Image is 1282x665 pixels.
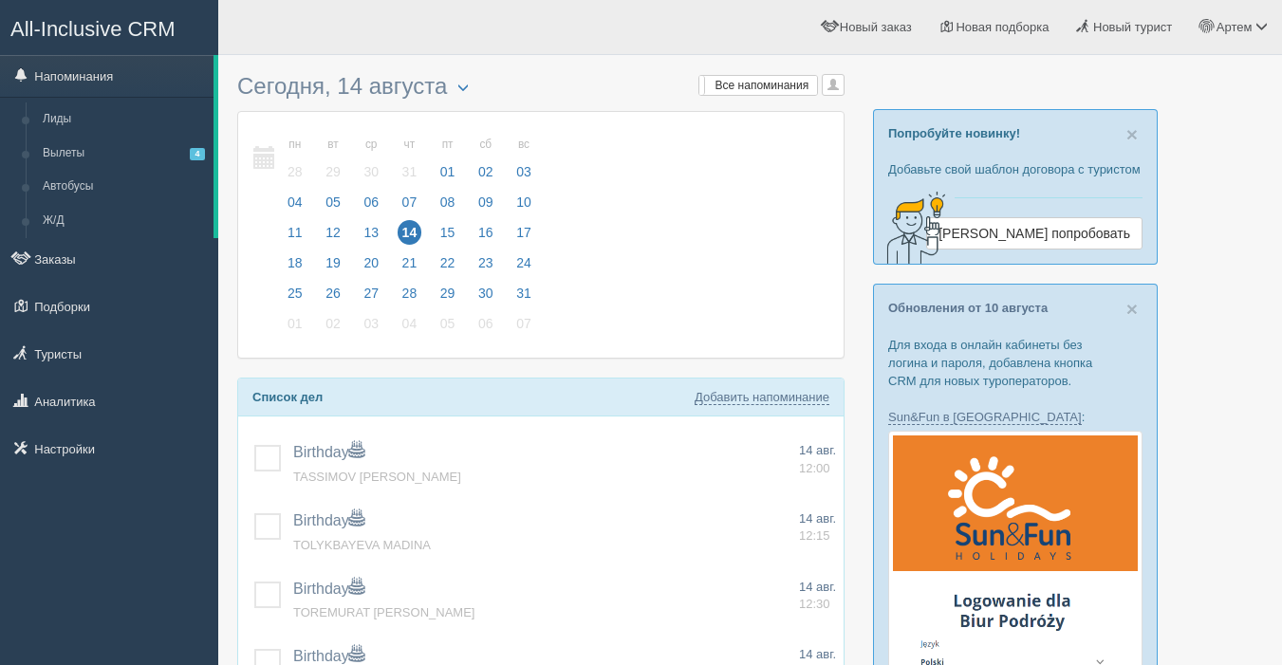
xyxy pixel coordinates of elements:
a: All-Inclusive CRM [1,1,217,53]
h3: Сегодня, 14 августа [237,74,845,102]
a: 13 [353,222,389,252]
span: 02 [321,311,345,336]
span: 09 [474,190,498,214]
span: 14 авг. [799,647,836,661]
a: 21 [392,252,428,283]
span: 25 [283,281,307,305]
a: [PERSON_NAME] попробовать [926,217,1143,249]
span: 12:30 [799,597,830,611]
a: 14 авг. 12:15 [799,510,836,545]
span: All-Inclusive CRM [10,17,176,41]
span: 22 [436,250,460,275]
a: 06 [353,192,389,222]
b: Список дел [252,390,323,404]
span: 20 [359,250,383,275]
span: 18 [283,250,307,275]
a: Лиды [34,102,214,137]
a: 18 [277,252,313,283]
a: 09 [468,192,504,222]
small: пн [283,137,307,153]
a: 19 [315,252,351,283]
span: 19 [321,250,345,275]
span: 08 [436,190,460,214]
a: 04 [392,313,428,343]
span: × [1126,298,1138,320]
span: 31 [511,281,536,305]
span: 11 [283,220,307,245]
a: 22 [430,252,466,283]
a: Birthday [293,581,364,597]
a: 11 [277,222,313,252]
a: 05 [315,192,351,222]
a: Обновления от 10 августа [888,301,1048,315]
a: TASSIMOV [PERSON_NAME] [293,470,461,484]
span: 12:00 [799,461,830,475]
button: Close [1126,299,1138,319]
span: 07 [511,311,536,336]
span: 14 [398,220,422,245]
span: 07 [398,190,422,214]
a: 07 [392,192,428,222]
a: 27 [353,283,389,313]
span: 17 [511,220,536,245]
span: 30 [359,159,383,184]
a: Sun&Fun в [GEOGRAPHIC_DATA] [888,410,1082,425]
a: 05 [430,313,466,343]
a: Добавить напоминание [695,390,829,405]
span: 12:15 [799,528,830,543]
a: Birthday [293,512,364,528]
span: 28 [398,281,422,305]
img: creative-idea-2907357.png [874,190,950,266]
span: 16 [474,220,498,245]
a: 04 [277,192,313,222]
small: вс [511,137,536,153]
a: Автобусы [34,170,214,204]
a: 08 [430,192,466,222]
span: Новый турист [1093,20,1172,34]
span: 12 [321,220,345,245]
a: 07 [506,313,537,343]
span: 10 [511,190,536,214]
a: 26 [315,283,351,313]
a: Ж/Д [34,204,214,238]
small: ср [359,137,383,153]
span: 01 [436,159,460,184]
a: 17 [506,222,537,252]
span: 03 [511,159,536,184]
span: 24 [511,250,536,275]
small: пт [436,137,460,153]
span: × [1126,123,1138,145]
span: 04 [283,190,307,214]
p: Добавьте свой шаблон договора с туристом [888,160,1143,178]
span: 01 [283,311,307,336]
a: TOREMURAT [PERSON_NAME] [293,605,474,619]
a: 16 [468,222,504,252]
a: 29 [430,283,466,313]
a: Birthday [293,648,364,664]
span: 14 авг. [799,443,836,457]
a: Вылеты4 [34,137,214,171]
a: 12 [315,222,351,252]
span: 30 [474,281,498,305]
span: Новый заказ [840,20,912,34]
span: Все напоминания [715,79,809,92]
span: 05 [436,311,460,336]
a: вс 03 [506,126,537,192]
span: Birthday [293,444,364,460]
span: 26 [321,281,345,305]
a: 24 [506,252,537,283]
span: 28 [283,159,307,184]
span: 05 [321,190,345,214]
a: 14 авг. 12:00 [799,442,836,477]
span: 14 авг. [799,580,836,594]
a: 01 [277,313,313,343]
a: 02 [315,313,351,343]
span: 27 [359,281,383,305]
a: ср 30 [353,126,389,192]
span: 14 авг. [799,511,836,526]
span: 4 [190,148,205,160]
small: сб [474,137,498,153]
